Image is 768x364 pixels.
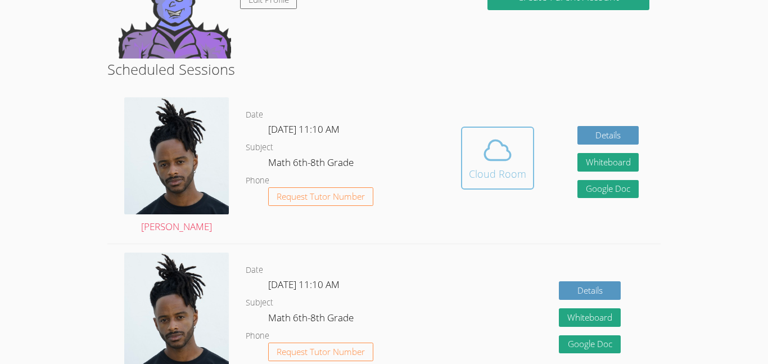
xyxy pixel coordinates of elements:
a: [PERSON_NAME] [124,97,229,235]
dt: Subject [246,141,273,155]
button: Request Tutor Number [268,343,373,361]
a: Details [559,281,621,300]
h2: Scheduled Sessions [107,59,661,80]
button: Whiteboard [559,308,621,327]
dt: Date [246,263,263,277]
dd: Math 6th-8th Grade [268,155,356,174]
button: Whiteboard [577,153,639,172]
span: [DATE] 11:10 AM [268,278,340,291]
a: Google Doc [577,180,639,199]
dt: Phone [246,329,269,343]
dt: Phone [246,174,269,188]
div: Cloud Room [469,166,526,182]
a: Details [577,126,639,145]
dd: Math 6th-8th Grade [268,310,356,329]
img: Portrait.jpg [124,97,229,214]
button: Request Tutor Number [268,187,373,206]
span: [DATE] 11:10 AM [268,123,340,136]
span: Request Tutor Number [277,348,365,356]
dt: Date [246,108,263,122]
button: Cloud Room [461,127,534,190]
span: Request Tutor Number [277,192,365,201]
dt: Subject [246,296,273,310]
a: Google Doc [559,335,621,354]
